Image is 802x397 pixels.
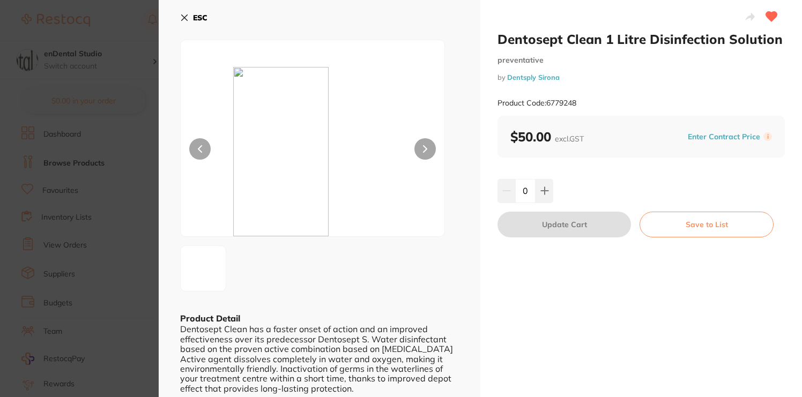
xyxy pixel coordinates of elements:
[497,31,785,47] h2: Dentosept Clean 1 Litre Disinfection Solution
[510,129,584,145] b: $50.00
[180,324,459,393] div: Dentosept Clean has a faster onset of action and an improved effectiveness over its predecessor D...
[497,56,785,65] small: preventative
[180,313,240,324] b: Product Detail
[555,134,584,144] span: excl. GST
[193,13,207,23] b: ESC
[180,9,207,27] button: ESC
[233,67,391,236] img: cGc
[497,73,785,81] small: by
[184,264,192,273] img: cGc
[763,132,772,141] label: i
[497,99,576,108] small: Product Code: 6779248
[507,73,560,81] a: Dentsply Sirona
[640,212,774,237] button: Save to List
[497,212,631,237] button: Update Cart
[685,132,763,142] button: Enter Contract Price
